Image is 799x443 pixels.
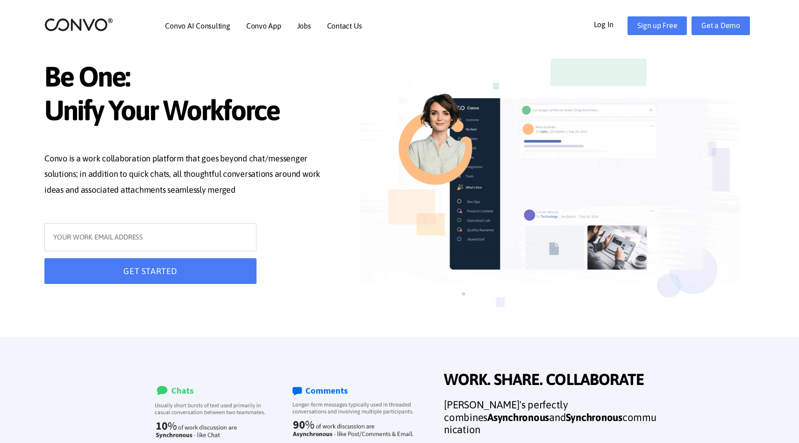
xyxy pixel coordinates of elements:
button: GET STARTED [44,258,257,284]
a: Convo App [246,22,281,29]
a: Convo AI Consulting [165,22,230,29]
span: WORK. SHARE. COLLABORATE [444,370,659,392]
input: YOUR WORK EMAIL ADDRESS [44,223,257,251]
a: Log In [594,16,628,31]
span: Be One: [44,60,332,96]
p: Convo is a work collaboration platform that goes beyond chat/messenger solutions; in addition to ... [44,151,332,200]
a: Sign up Free [628,16,687,35]
img: logo_2.png [44,17,113,32]
a: Jobs [297,22,311,29]
strong: Asynchronous [487,411,549,423]
strong: Synchronous [566,411,622,423]
span: Unify Your Workforce [44,94,332,130]
h3: [PERSON_NAME]'s perfectly combines and communication [444,399,659,443]
a: Contact Us [327,22,362,29]
img: image_not_found [361,42,740,337]
a: Get a Demo [692,16,750,35]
